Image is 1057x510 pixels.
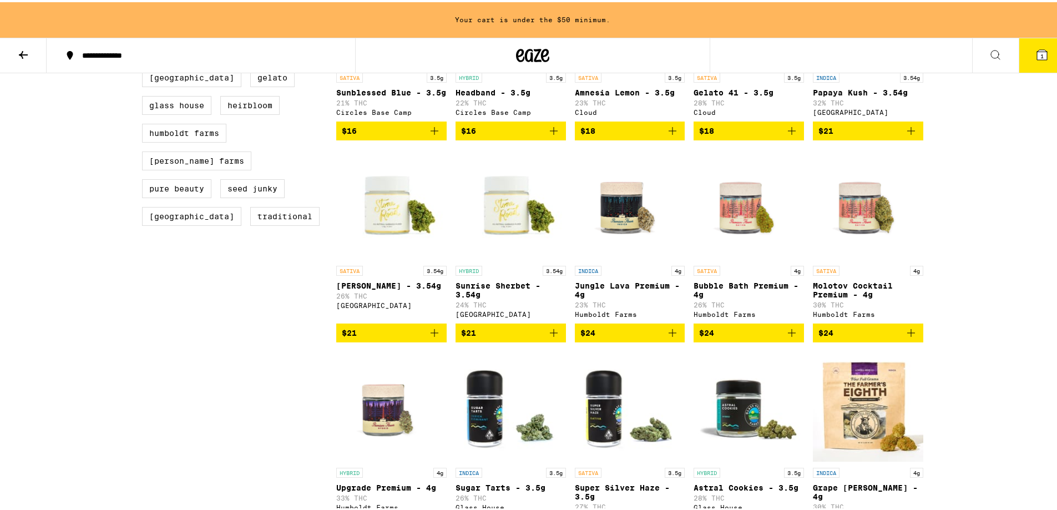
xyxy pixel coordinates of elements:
p: HYBRID [456,70,482,80]
p: 3.5g [546,70,566,80]
p: 26% THC [694,299,804,306]
span: $16 [342,124,357,133]
p: HYBRID [336,466,363,476]
span: $24 [580,326,595,335]
div: Humboldt Farms [336,502,447,509]
a: Open page for Bubble Bath Premium - 4g from Humboldt Farms [694,147,804,321]
div: Cloud [694,107,804,114]
img: Glass House - Super Silver Haze - 3.5g [575,349,685,460]
a: Open page for Sunrise Sherbet - 3.54g from Stone Road [456,147,566,321]
p: 30% THC [813,299,923,306]
img: Glass House - Astral Cookies - 3.5g [694,349,804,460]
p: 3.5g [665,70,685,80]
img: Humboldt Farms - Molotov Cocktail Premium - 4g [813,147,923,258]
label: Gelato [250,66,295,85]
span: $24 [699,326,714,335]
div: Humboldt Farms [813,309,923,316]
span: $16 [461,124,476,133]
p: SATIVA [575,466,601,476]
p: 3.5g [665,466,685,476]
p: 3.5g [784,466,804,476]
label: Glass House [142,94,211,113]
button: Add to bag [456,119,566,138]
p: 33% THC [336,492,447,499]
div: Humboldt Farms [694,309,804,316]
p: 22% THC [456,97,566,104]
p: Sunrise Sherbet - 3.54g [456,279,566,297]
button: Add to bag [575,119,685,138]
p: 28% THC [694,97,804,104]
span: $18 [699,124,714,133]
button: Add to bag [575,321,685,340]
div: Glass House [694,502,804,509]
button: Add to bag [336,321,447,340]
p: HYBRID [694,466,720,476]
p: Upgrade Premium - 4g [336,481,447,490]
p: Papaya Kush - 3.54g [813,86,923,95]
button: Add to bag [813,321,923,340]
a: Open page for Jungle Lava Premium - 4g from Humboldt Farms [575,147,685,321]
p: INDICA [456,466,482,476]
p: [PERSON_NAME] - 3.54g [336,279,447,288]
p: 3.54g [900,70,923,80]
div: Circles Base Camp [336,107,447,114]
p: Super Silver Haze - 3.5g [575,481,685,499]
p: SATIVA [575,70,601,80]
p: Jungle Lava Premium - 4g [575,279,685,297]
img: Humboldt Farms - Bubble Bath Premium - 4g [694,147,804,258]
p: 24% THC [456,299,566,306]
button: Add to bag [456,321,566,340]
div: Cloud [575,107,685,114]
p: 3.54g [543,264,566,274]
p: 32% THC [813,97,923,104]
p: INDICA [813,466,839,476]
img: Glass House - Sugar Tarts - 3.5g [456,349,566,460]
div: [GEOGRAPHIC_DATA] [336,300,447,307]
p: 4g [671,264,685,274]
p: SATIVA [336,264,363,274]
label: [GEOGRAPHIC_DATA] [142,66,241,85]
p: 3.5g [427,70,447,80]
button: Add to bag [694,321,804,340]
p: 3.5g [784,70,804,80]
div: Glass House [456,502,566,509]
label: [GEOGRAPHIC_DATA] [142,205,241,224]
p: SATIVA [694,264,720,274]
img: Stone Road - Lemon Jack - 3.54g [336,147,447,258]
div: [GEOGRAPHIC_DATA] [456,309,566,316]
p: 28% THC [694,492,804,499]
p: 30% THC [813,501,923,508]
p: 4g [433,466,447,476]
span: $18 [580,124,595,133]
p: 4g [910,466,923,476]
div: Circles Base Camp [456,107,566,114]
p: INDICA [575,264,601,274]
p: 4g [791,264,804,274]
p: 26% THC [456,492,566,499]
p: SATIVA [813,264,839,274]
p: Sunblessed Blue - 3.5g [336,86,447,95]
label: Pure Beauty [142,177,211,196]
img: Humboldt Farms - Jungle Lava Premium - 4g [575,147,685,258]
div: [GEOGRAPHIC_DATA] [813,107,923,114]
p: 23% THC [575,97,685,104]
p: 21% THC [336,97,447,104]
label: [PERSON_NAME] Farms [142,149,251,168]
p: 26% THC [336,290,447,297]
p: 23% THC [575,299,685,306]
button: Add to bag [336,119,447,138]
label: Humboldt Farms [142,122,226,140]
label: Heirbloom [220,94,280,113]
p: Molotov Cocktail Premium - 4g [813,279,923,297]
a: Open page for Lemon Jack - 3.54g from Stone Road [336,147,447,321]
span: 1 [1040,51,1044,57]
span: $21 [342,326,357,335]
p: Gelato 41 - 3.5g [694,86,804,95]
p: 27% THC [575,501,685,508]
label: Traditional [250,205,320,224]
p: Bubble Bath Premium - 4g [694,279,804,297]
span: Hi. Need any help? [7,8,80,17]
p: Headband - 3.5g [456,86,566,95]
span: $21 [461,326,476,335]
p: Astral Cookies - 3.5g [694,481,804,490]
